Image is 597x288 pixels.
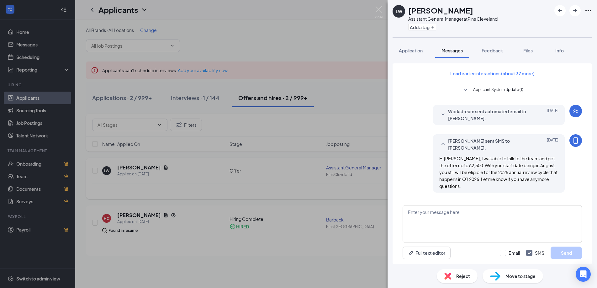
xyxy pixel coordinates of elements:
[571,7,579,14] svg: ArrowRight
[554,5,566,16] button: ArrowLeftNew
[569,5,581,16] button: ArrowRight
[408,16,498,22] div: Assistant General Manager at Pins Cleveland
[572,107,579,115] svg: WorkstreamLogo
[456,273,470,280] span: Reject
[584,7,592,14] svg: Ellipses
[547,108,558,122] span: [DATE]
[551,247,582,259] button: Send
[439,156,557,189] span: Hi [PERSON_NAME], I was able to talk to the team and get the offer up to 62,500. With you start d...
[396,8,402,14] div: LW
[439,141,447,148] svg: SmallChevronUp
[572,137,579,144] svg: MobileSms
[439,111,447,119] svg: SmallChevronDown
[462,87,523,94] button: SmallChevronDownApplicant System Update (1)
[462,87,469,94] svg: SmallChevronDown
[445,68,540,78] button: Load earlier interactions (about 37 more)
[523,48,533,53] span: Files
[431,25,435,29] svg: Plus
[555,48,564,53] span: Info
[441,48,463,53] span: Messages
[473,87,523,94] span: Applicant System Update (1)
[399,48,423,53] span: Application
[482,48,503,53] span: Feedback
[576,267,591,282] div: Open Intercom Messenger
[403,247,451,259] button: Full text editorPen
[408,250,414,256] svg: Pen
[448,108,530,122] span: Workstream sent automated email to [PERSON_NAME].
[547,137,558,151] span: [DATE]
[408,24,436,30] button: PlusAdd a tag
[408,5,473,16] h1: [PERSON_NAME]
[505,273,536,280] span: Move to stage
[556,7,564,14] svg: ArrowLeftNew
[448,137,530,151] span: [PERSON_NAME] sent SMS to [PERSON_NAME].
